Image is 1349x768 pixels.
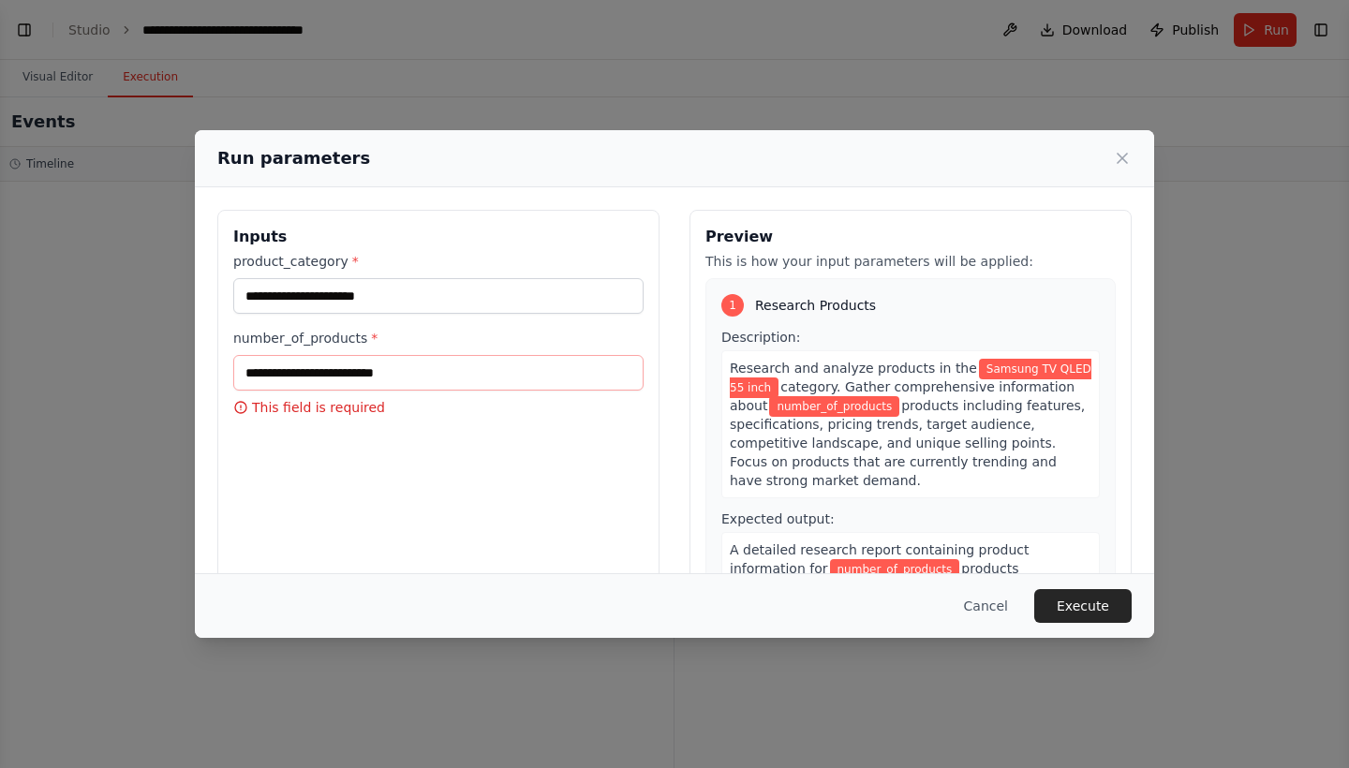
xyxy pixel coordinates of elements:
[233,252,644,271] label: product_category
[830,559,960,580] span: Variable: number_of_products
[949,589,1023,623] button: Cancel
[769,396,899,417] span: Variable: number_of_products
[730,379,1075,413] span: category. Gather comprehensive information about
[705,226,1116,248] h3: Preview
[730,361,977,376] span: Research and analyze products in the
[730,398,1085,488] span: products including features, specifications, pricing trends, target audience, competitive landsca...
[721,294,744,317] div: 1
[721,511,835,526] span: Expected output:
[1034,589,1132,623] button: Execute
[217,145,370,171] h2: Run parameters
[233,329,644,347] label: number_of_products
[730,359,1091,398] span: Variable: product_category
[721,330,800,345] span: Description:
[233,226,644,248] h3: Inputs
[705,252,1116,271] p: This is how your input parameters will be applied:
[233,398,644,417] p: This field is required
[730,542,1029,576] span: A detailed research report containing product information for
[755,296,876,315] span: Research Products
